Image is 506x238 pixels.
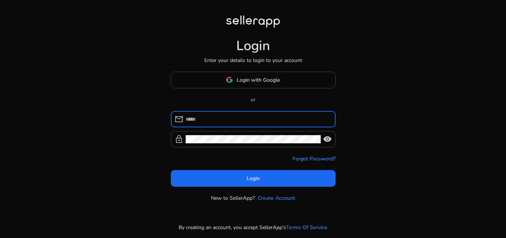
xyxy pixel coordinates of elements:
[211,194,255,202] p: New to SellerApp?
[286,224,327,231] a: Terms Of Service
[237,76,280,84] span: Login with Google
[171,170,336,187] button: Login
[292,155,336,163] a: Forgot Password?
[174,115,183,124] span: mail
[171,72,336,88] button: Login with Google
[247,175,260,182] span: Login
[204,56,302,64] p: Enter your details to login to your account
[236,38,270,54] h1: Login
[174,135,183,144] span: lock
[323,135,332,144] span: visibility
[226,76,233,83] img: google-logo.svg
[171,96,336,104] p: or
[258,194,295,202] a: Create Account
